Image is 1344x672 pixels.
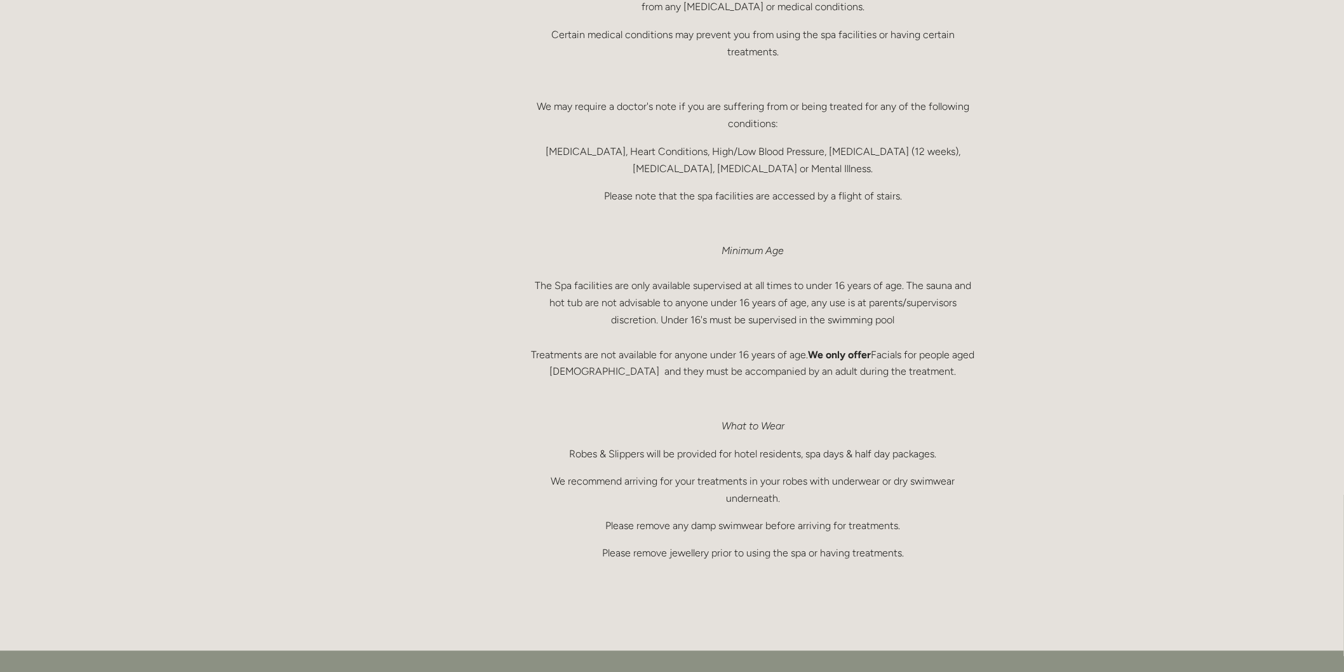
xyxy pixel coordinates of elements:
[530,473,976,507] p: We recommend arriving for your treatments in your robes with underwear or dry swimwear underneath.
[530,545,976,562] p: Please remove jewellery prior to using the spa or having treatments.
[809,349,871,361] strong: We only offer
[530,446,976,463] p: Robes & Slippers will be provided for hotel residents, spa days & half day packages.
[530,187,976,205] p: Please note that the spa facilities are accessed by a flight of stairs.
[530,143,976,177] p: [MEDICAL_DATA], Heart Conditions, High/Low Blood Pressure, [MEDICAL_DATA] (12 weeks), [MEDICAL_DA...
[530,98,976,132] p: We may require a doctor's note if you are suffering from or being treated for any of the followin...
[530,518,976,535] p: Please remove any damp swimwear before arriving for treatments.
[722,420,784,433] em: What to Wear
[530,26,976,60] p: Certain medical conditions may prevent you from using the spa facilities or having certain treatm...
[722,245,784,257] em: Minimum Age
[530,242,976,380] p: The Spa facilities are only available supervised at all times to under 16 years of age. The sauna...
